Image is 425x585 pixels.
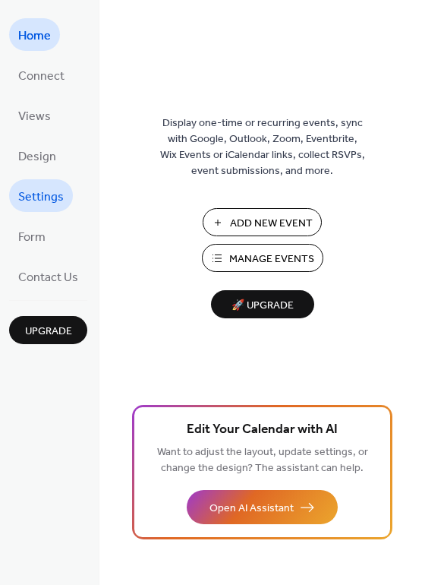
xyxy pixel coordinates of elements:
[9,18,60,51] a: Home
[9,58,74,91] a: Connect
[187,419,338,441] span: Edit Your Calendar with AI
[9,139,65,172] a: Design
[9,99,60,131] a: Views
[230,216,313,232] span: Add New Event
[203,208,322,236] button: Add New Event
[220,296,305,316] span: 🚀 Upgrade
[211,290,314,318] button: 🚀 Upgrade
[18,24,51,48] span: Home
[18,226,46,249] span: Form
[160,115,365,179] span: Display one-time or recurring events, sync with Google, Outlook, Zoom, Eventbrite, Wix Events or ...
[18,266,78,289] span: Contact Us
[25,324,72,340] span: Upgrade
[187,490,338,524] button: Open AI Assistant
[9,220,55,252] a: Form
[229,251,314,267] span: Manage Events
[9,179,73,212] a: Settings
[18,185,64,209] span: Settings
[9,260,87,292] a: Contact Us
[9,316,87,344] button: Upgrade
[202,244,323,272] button: Manage Events
[18,145,56,169] span: Design
[209,501,294,517] span: Open AI Assistant
[18,105,51,128] span: Views
[157,442,368,479] span: Want to adjust the layout, update settings, or change the design? The assistant can help.
[18,65,65,88] span: Connect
